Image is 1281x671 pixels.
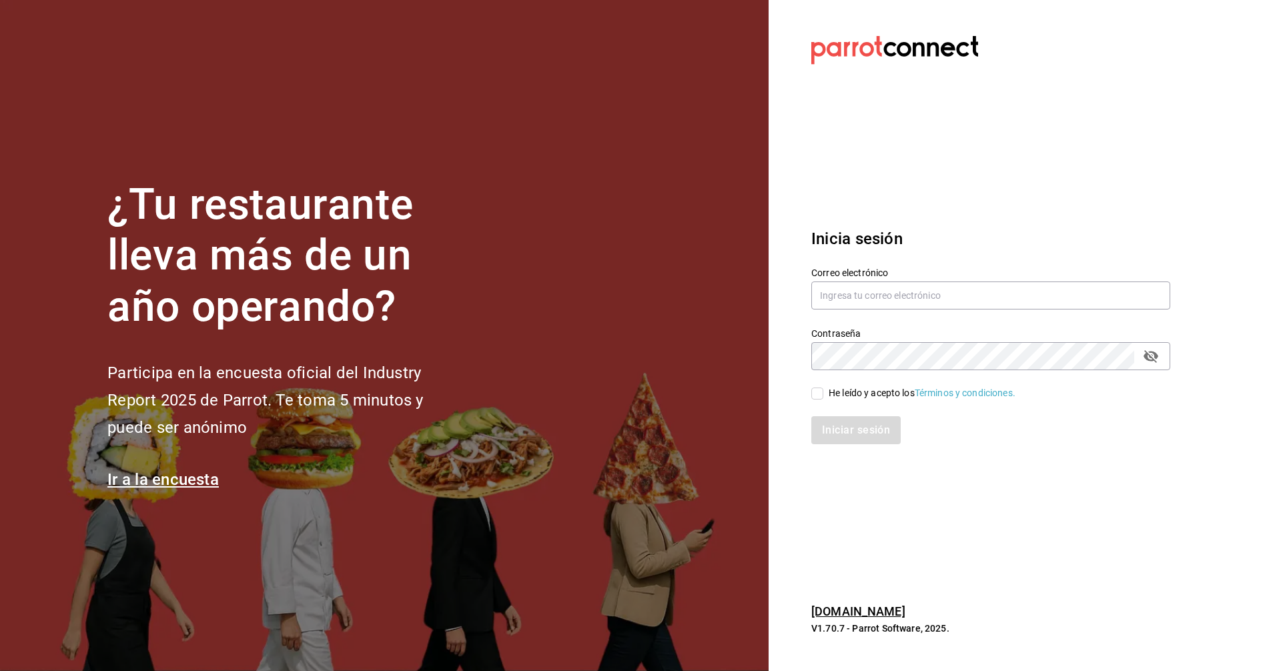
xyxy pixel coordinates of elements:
input: Ingresa tu correo electrónico [811,281,1170,309]
a: Ir a la encuesta [107,470,219,489]
p: V1.70.7 - Parrot Software, 2025. [811,622,1170,635]
a: Términos y condiciones. [915,388,1015,398]
label: Correo electrónico [811,267,1170,277]
h2: Participa en la encuesta oficial del Industry Report 2025 de Parrot. Te toma 5 minutos y puede se... [107,360,468,441]
h3: Inicia sesión [811,227,1170,251]
a: [DOMAIN_NAME] [811,604,905,618]
div: He leído y acepto los [829,386,1015,400]
button: passwordField [1140,345,1162,368]
label: Contraseña [811,328,1170,338]
h1: ¿Tu restaurante lleva más de un año operando? [107,179,468,333]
